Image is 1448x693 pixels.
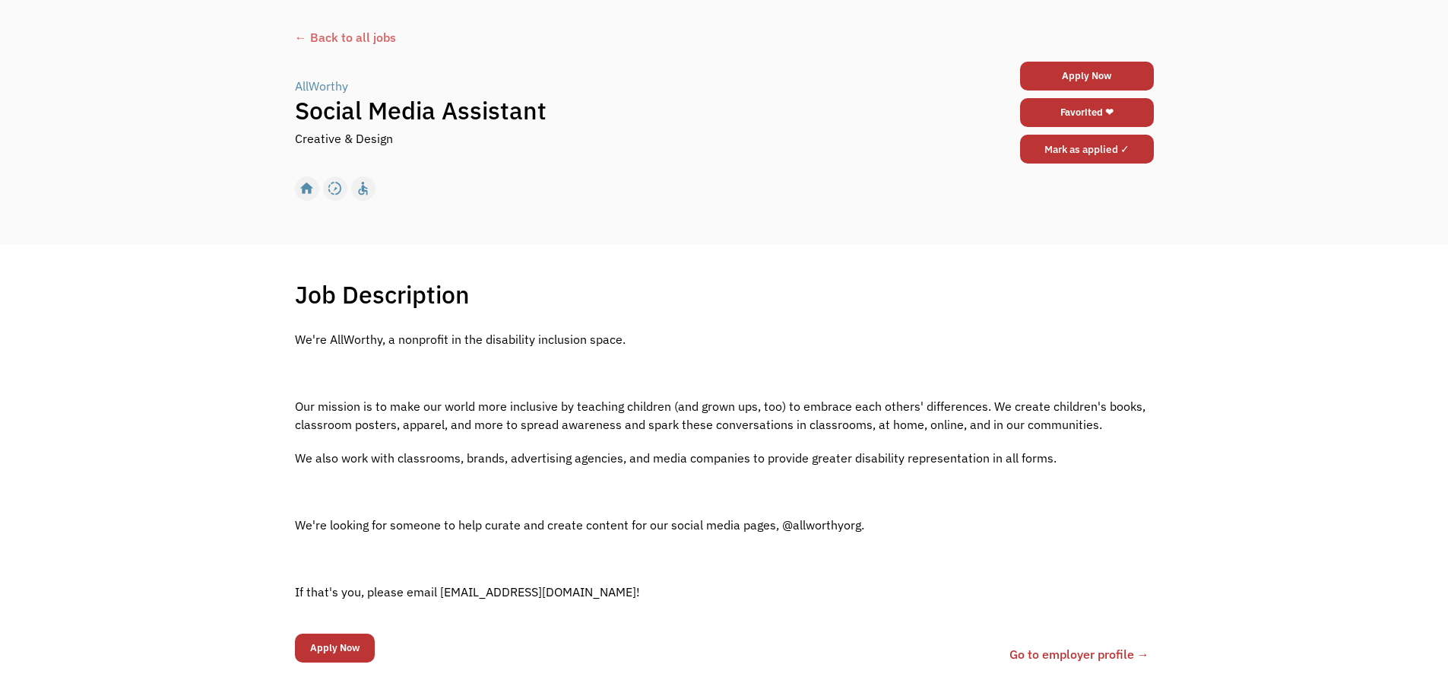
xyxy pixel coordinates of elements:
[295,583,1154,601] p: If that's you, please email [EMAIL_ADDRESS][DOMAIN_NAME]!
[299,177,315,200] div: home
[295,77,348,95] div: AllWorthy
[295,77,352,95] a: AllWorthy
[1020,98,1154,127] a: Favorited ❤
[295,516,1154,534] p: We're looking for someone to help curate and create content for our social media pages, @allworth...
[295,129,393,148] div: Creative & Design
[295,330,1154,348] p: We're AllWorthy, a nonprofit in the disability inclusion space.
[327,177,343,200] div: slow_motion_video
[295,279,470,310] h1: Job Description
[295,630,375,666] form: Email Form
[1009,645,1149,663] a: Go to employer profile →
[295,634,375,663] input: Apply Now
[1020,62,1154,91] a: Apply Now
[295,28,1154,46] a: ← Back to all jobs
[295,95,939,126] h1: Social Media Assistant
[295,449,1154,467] p: We also work with classrooms, brands, advertising agencies, and media companies to provide greate...
[1020,131,1154,167] form: Mark as applied form
[1020,135,1154,164] input: Mark as applied ✓
[295,397,1154,434] p: Our mission is to make our world more inclusive by teaching children (and grown ups, too) to embr...
[355,177,371,200] div: accessible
